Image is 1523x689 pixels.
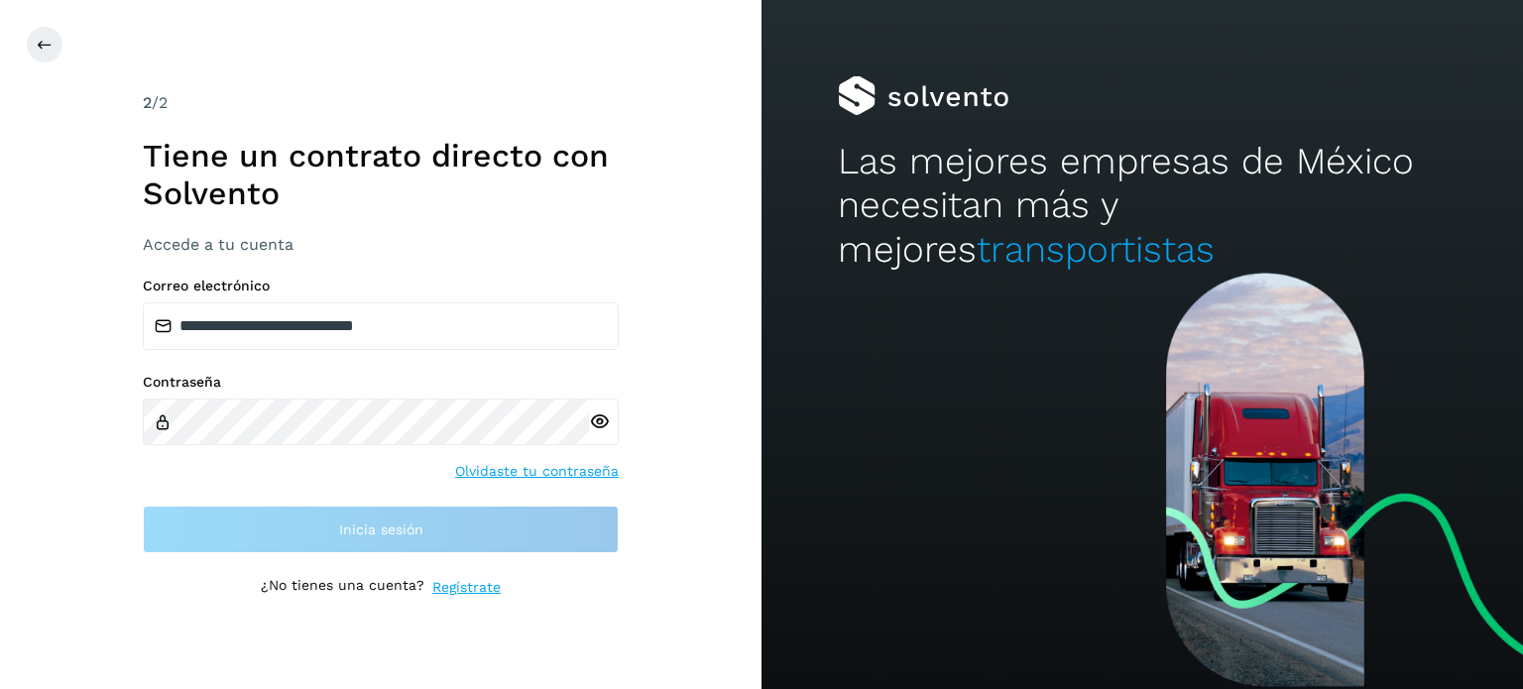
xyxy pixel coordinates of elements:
h3: Accede a tu cuenta [143,235,619,254]
button: Inicia sesión [143,506,619,553]
a: Regístrate [432,577,501,598]
p: ¿No tienes una cuenta? [261,577,424,598]
label: Correo electrónico [143,278,619,294]
span: transportistas [977,228,1215,271]
span: 2 [143,93,152,112]
h2: Las mejores empresas de México necesitan más y mejores [838,140,1447,272]
div: /2 [143,91,619,115]
span: Inicia sesión [339,522,423,536]
label: Contraseña [143,374,619,391]
a: Olvidaste tu contraseña [455,461,619,482]
h1: Tiene un contrato directo con Solvento [143,137,619,213]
